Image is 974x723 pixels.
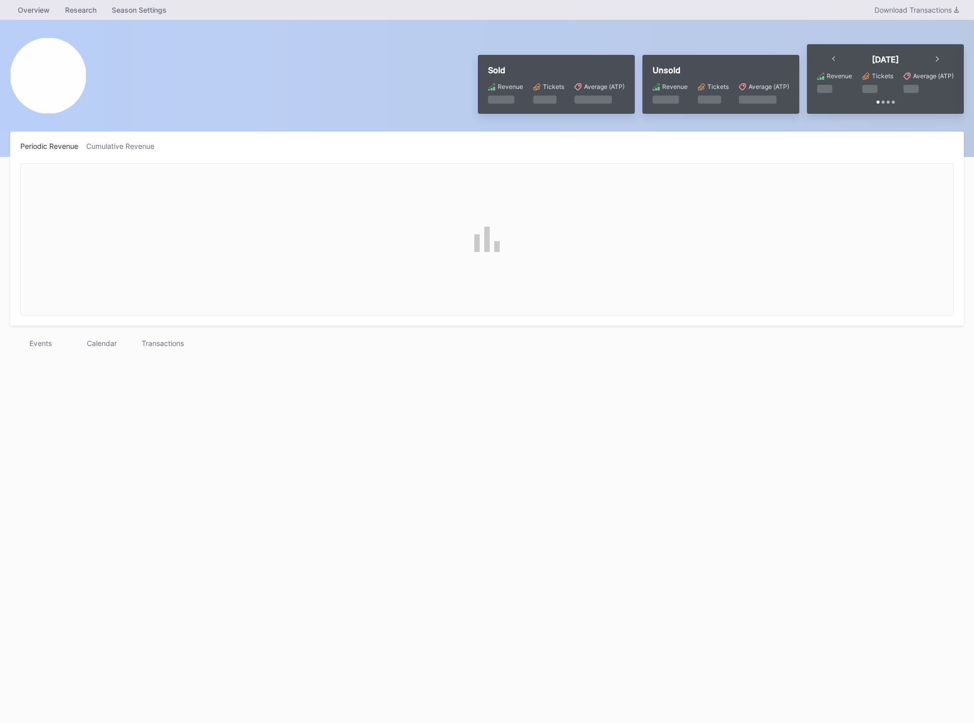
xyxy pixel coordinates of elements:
div: Unsold [653,65,789,75]
div: Average (ATP) [749,83,789,90]
div: Average (ATP) [584,83,625,90]
div: Periodic Revenue [20,142,86,150]
div: Sold [488,65,625,75]
a: Overview [10,3,57,17]
div: [DATE] [872,54,899,65]
div: Revenue [498,83,523,90]
a: Research [57,3,104,17]
div: Tickets [707,83,729,90]
div: Transactions [132,336,193,351]
div: Tickets [872,72,893,80]
div: Download Transactions [874,6,959,14]
div: Calendar [71,336,132,351]
div: Revenue [827,72,852,80]
button: Download Transactions [869,3,964,17]
div: Average (ATP) [913,72,954,80]
div: Revenue [662,83,688,90]
div: Tickets [543,83,564,90]
div: Events [10,336,71,351]
div: Cumulative Revenue [86,142,163,150]
a: Season Settings [104,3,174,17]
